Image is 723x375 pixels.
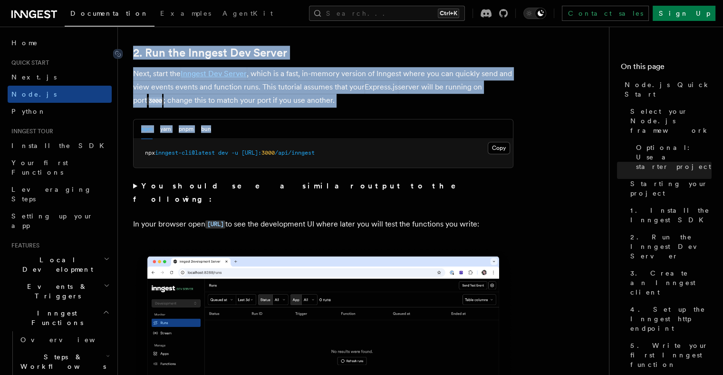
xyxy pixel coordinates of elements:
a: Optional: Use a starter project [632,139,712,175]
a: 5. Write your first Inngest function [627,337,712,373]
a: Overview [17,331,112,348]
span: Examples [160,10,211,17]
strong: You should see a similar output to the following: [133,181,469,204]
button: Local Development [8,251,112,278]
span: 4. Set up the Inngest http endpoint [630,305,712,333]
span: Steps & Workflows [17,352,106,371]
button: bun [201,119,211,139]
a: [URL] [205,219,225,228]
span: 1. Install the Inngest SDK [630,206,712,225]
button: Events & Triggers [8,278,112,305]
span: 3. Create an Inngest client [630,268,712,297]
span: -u [231,149,238,156]
button: Search...Ctrl+K [309,6,465,21]
span: Node.js [11,90,57,98]
kbd: Ctrl+K [438,9,459,18]
a: AgentKit [217,3,279,26]
a: Setting up your app [8,207,112,234]
h4: On this page [621,61,712,76]
span: dev [218,149,228,156]
a: Documentation [65,3,154,27]
a: Home [8,34,112,51]
span: Select your Node.js framework [630,107,712,135]
span: Leveraging Steps [11,186,92,203]
a: 4. Set up the Inngest http endpoint [627,301,712,337]
span: Node.js Quick Start [625,80,712,99]
span: AgentKit [222,10,273,17]
p: Next, start the , which is a fast, in-memory version of Inngest where you can quickly send and vi... [133,67,513,108]
button: Inngest Functions [8,305,112,331]
span: Quick start [8,59,49,67]
a: Starting your project [627,175,712,202]
span: Your first Functions [11,159,68,176]
a: Python [8,103,112,120]
span: 5. Write your first Inngest function [630,341,712,369]
a: Your first Functions [8,154,112,181]
a: Node.js Quick Start [621,76,712,103]
code: [URL] [205,220,225,228]
span: Inngest Functions [8,308,103,327]
button: Steps & Workflows [17,348,112,375]
span: Overview [20,336,118,344]
span: Setting up your app [11,212,93,229]
a: Sign Up [653,6,715,21]
a: 1. Install the Inngest SDK [627,202,712,228]
a: Node.js [8,86,112,103]
a: Examples [154,3,217,26]
a: Install the SDK [8,137,112,154]
span: /api/inngest [275,149,315,156]
span: Python [11,108,46,115]
button: yarn [160,119,171,139]
span: Home [11,38,38,48]
span: 3000 [261,149,275,156]
span: [URL]: [241,149,261,156]
button: Copy [488,142,510,154]
span: 2. Run the Inngest Dev Server [630,232,712,261]
a: Inngest Dev Server [181,69,247,78]
span: Optional: Use a starter project [636,143,712,171]
p: In your browser open to see the development UI where later you will test the functions you write: [133,217,513,231]
code: 3000 [147,97,164,105]
span: Next.js [11,73,57,81]
a: 2. Run the Inngest Dev Server [627,228,712,265]
a: Leveraging Steps [8,181,112,207]
span: inngest-cli@latest [155,149,215,156]
span: npx [145,149,155,156]
span: Local Development [8,255,104,274]
span: Inngest tour [8,128,53,135]
a: Contact sales [562,6,649,21]
a: 2. Run the Inngest Dev Server [133,46,287,59]
button: Toggle dark mode [523,8,546,19]
a: Next.js [8,69,112,86]
span: Documentation [70,10,149,17]
a: 3. Create an Inngest client [627,265,712,301]
span: Events & Triggers [8,282,104,301]
span: Install the SDK [11,142,110,149]
a: Select your Node.js framework [627,103,712,139]
summary: You should see a similar output to the following: [133,179,513,206]
button: pnpm [179,119,193,139]
span: Starting your project [630,179,712,198]
span: Features [8,242,39,249]
button: npm [141,119,153,139]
